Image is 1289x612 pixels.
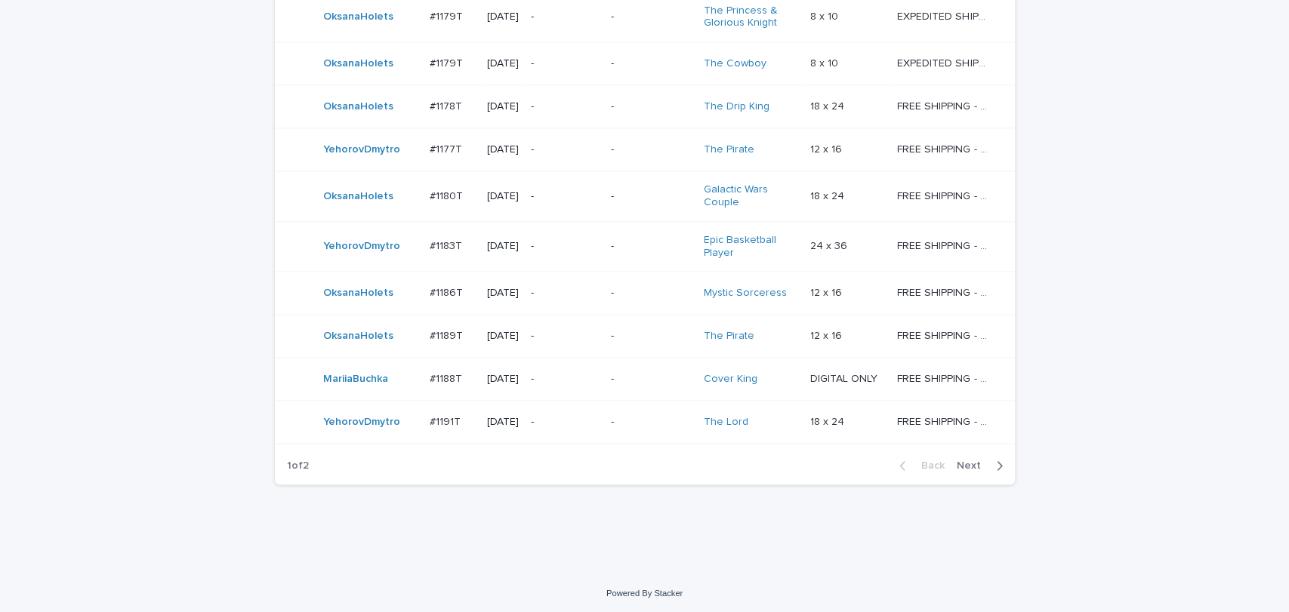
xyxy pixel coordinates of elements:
p: - [531,240,599,253]
a: MariiaBuchka [323,373,388,386]
p: [DATE] [487,100,519,113]
a: YehorovDmytro [323,416,400,429]
a: Galactic Wars Couple [704,183,798,209]
p: 1 of 2 [275,447,321,484]
p: 18 x 24 [810,97,847,113]
p: - [531,143,599,156]
a: YehorovDmytro [323,240,400,253]
p: - [531,11,599,23]
p: FREE SHIPPING - preview in 1-2 business days, after your approval delivery will take 5-10 b.d. [897,140,993,156]
a: Cover King [704,373,757,386]
p: [DATE] [487,330,519,343]
p: #1183T [430,237,465,253]
p: - [611,57,692,70]
p: #1178T [430,97,465,113]
a: OksanaHolets [323,100,393,113]
p: - [531,287,599,300]
tr: OksanaHolets #1186T#1186T [DATE]--Mystic Sorceress 12 x 1612 x 16 FREE SHIPPING - preview in 1-2 ... [275,272,1015,315]
tr: OksanaHolets #1189T#1189T [DATE]--The Pirate 12 x 1612 x 16 FREE SHIPPING - preview in 1-2 busine... [275,315,1015,358]
a: The Lord [704,416,748,429]
span: Back [912,460,945,471]
p: [DATE] [487,287,519,300]
a: OksanaHolets [323,11,393,23]
p: - [531,416,599,429]
p: - [531,190,599,203]
p: - [611,143,692,156]
tr: YehorovDmytro #1183T#1183T [DATE]--Epic Basketball Player 24 x 3624 x 36 FREE SHIPPING - preview ... [275,221,1015,272]
p: 8 x 10 [810,8,841,23]
p: #1189T [430,327,466,343]
p: FREE SHIPPING - preview in 1-2 business days, after your approval delivery will take 5-10 b.d. [897,413,993,429]
p: FREE SHIPPING - preview in 1-2 business days, after your approval delivery will take 5-10 b.d. [897,187,993,203]
p: 18 x 24 [810,187,847,203]
a: OksanaHolets [323,330,393,343]
a: The Pirate [704,330,754,343]
p: #1188T [430,370,465,386]
tr: OksanaHolets #1179T#1179T [DATE]--The Cowboy 8 x 108 x 10 EXPEDITED SHIPPING - preview in 1 busin... [275,42,1015,85]
a: The Princess & Glorious Knight [704,5,798,30]
p: - [611,330,692,343]
a: Epic Basketball Player [704,234,798,260]
a: OksanaHolets [323,287,393,300]
p: [DATE] [487,373,519,386]
p: EXPEDITED SHIPPING - preview in 1 business day; delivery up to 5 business days after your approval. [897,8,993,23]
p: 12 x 16 [810,140,845,156]
tr: MariiaBuchka #1188T#1188T [DATE]--Cover King DIGITAL ONLYDIGITAL ONLY FREE SHIPPING - preview in ... [275,358,1015,401]
p: 24 x 36 [810,237,850,253]
p: DIGITAL ONLY [810,370,880,386]
p: #1177T [430,140,465,156]
span: Next [957,460,990,471]
a: The Drip King [704,100,769,113]
p: 8 x 10 [810,54,841,70]
p: [DATE] [487,11,519,23]
tr: OksanaHolets #1180T#1180T [DATE]--Galactic Wars Couple 18 x 2418 x 24 FREE SHIPPING - preview in ... [275,171,1015,222]
p: - [531,373,599,386]
p: FREE SHIPPING - preview in 1-2 business days, after your approval delivery will take 5-10 b.d. [897,327,993,343]
p: - [611,373,692,386]
p: EXPEDITED SHIPPING - preview in 1 business day; delivery up to 5 business days after your approval. [897,54,993,70]
p: #1191T [430,413,464,429]
p: - [531,100,599,113]
a: OksanaHolets [323,57,393,70]
p: #1179T [430,54,466,70]
p: - [611,287,692,300]
a: The Cowboy [704,57,766,70]
p: FREE SHIPPING - preview in 1-2 business days, after your approval delivery will take 5-10 b.d. [897,370,993,386]
p: - [611,416,692,429]
a: OksanaHolets [323,190,393,203]
p: [DATE] [487,143,519,156]
p: - [531,330,599,343]
p: [DATE] [487,57,519,70]
p: [DATE] [487,416,519,429]
a: YehorovDmytro [323,143,400,156]
p: 12 x 16 [810,327,845,343]
p: #1180T [430,187,466,203]
p: [DATE] [487,190,519,203]
p: 18 x 24 [810,413,847,429]
p: 12 x 16 [810,284,845,300]
tr: YehorovDmytro #1177T#1177T [DATE]--The Pirate 12 x 1612 x 16 FREE SHIPPING - preview in 1-2 busin... [275,128,1015,171]
p: FREE SHIPPING - preview in 1-2 business days, after your approval delivery will take 5-10 b.d. [897,284,993,300]
p: [DATE] [487,240,519,253]
tr: YehorovDmytro #1191T#1191T [DATE]--The Lord 18 x 2418 x 24 FREE SHIPPING - preview in 1-2 busines... [275,401,1015,444]
a: Mystic Sorceress [704,287,787,300]
p: - [531,57,599,70]
p: #1186T [430,284,466,300]
p: FREE SHIPPING - preview in 1-2 business days, after your approval delivery will take 5-10 b.d. [897,97,993,113]
p: #1179T [430,8,466,23]
button: Back [887,459,951,472]
p: FREE SHIPPING - preview in 1-2 business days, after your approval delivery will take 5-10 b.d. [897,237,993,253]
p: - [611,240,692,253]
tr: OksanaHolets #1178T#1178T [DATE]--The Drip King 18 x 2418 x 24 FREE SHIPPING - preview in 1-2 bus... [275,85,1015,128]
button: Next [951,459,1015,472]
p: - [611,100,692,113]
p: - [611,11,692,23]
a: The Pirate [704,143,754,156]
p: - [611,190,692,203]
a: Powered By Stacker [606,589,683,598]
